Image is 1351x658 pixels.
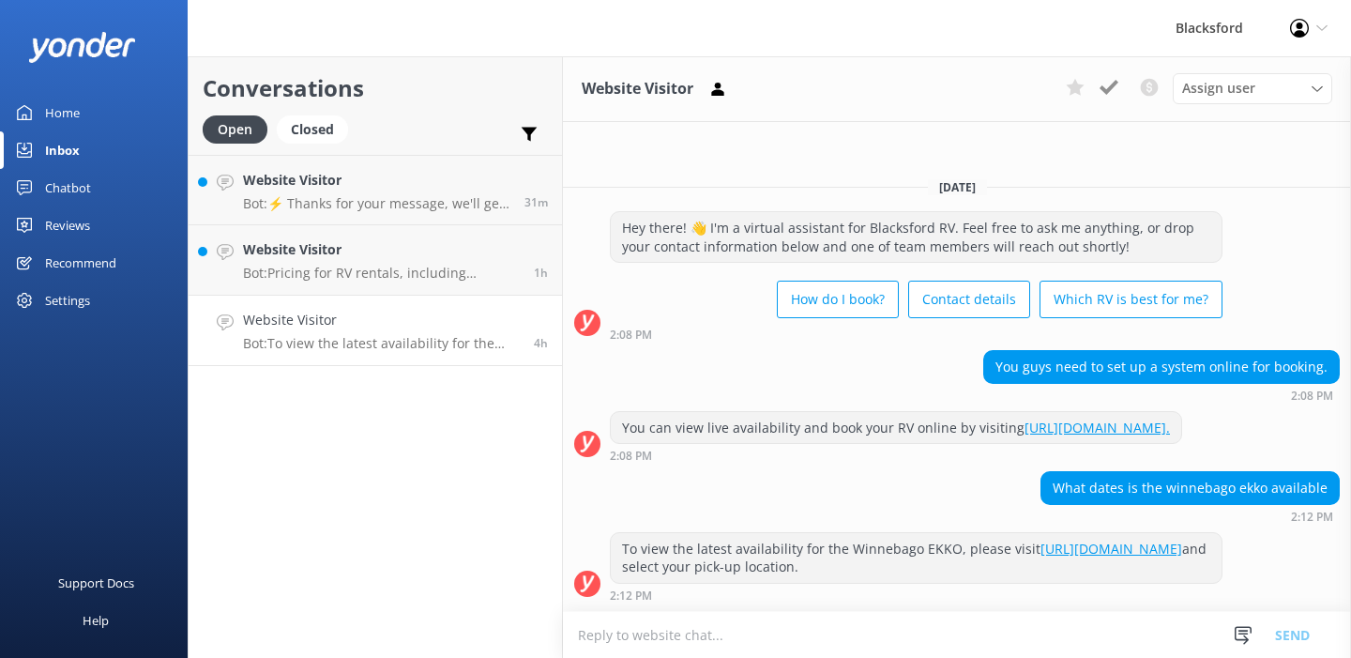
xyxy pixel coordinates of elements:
div: Sep 29 2025 02:08pm (UTC -06:00) America/Chihuahua [983,389,1340,402]
h2: Conversations [203,70,548,106]
strong: 2:12 PM [610,590,652,602]
button: Which RV is best for me? [1040,281,1222,318]
div: Reviews [45,207,90,244]
p: Bot: To view the latest availability for the Winnebago EKKO, please visit [URL][DOMAIN_NAME] and ... [243,335,520,352]
span: Assign user [1182,78,1255,99]
div: Help [83,602,109,639]
div: Inbox [45,131,80,169]
h4: Website Visitor [243,310,520,330]
div: Hey there! 👋 I'm a virtual assistant for Blacksford RV. Feel free to ask me anything, or drop you... [611,212,1222,262]
img: yonder-white-logo.png [28,32,136,63]
a: [URL][DOMAIN_NAME]. [1025,419,1170,436]
a: Closed [277,118,357,139]
div: You can view live availability and book your RV online by visiting [611,412,1181,444]
div: Assign User [1173,73,1332,103]
button: How do I book? [777,281,899,318]
a: Open [203,118,277,139]
div: What dates is the winnebago ekko available [1041,472,1339,504]
h4: Website Visitor [243,239,520,260]
h3: Website Visitor [582,77,693,101]
div: Sep 29 2025 02:08pm (UTC -06:00) America/Chihuahua [610,328,1222,341]
a: Website VisitorBot:To view the latest availability for the Winnebago EKKO, please visit [URL][DOM... [189,296,562,366]
a: Website VisitorBot:Pricing for RV rentals, including Sprinter Vans like the Revel and [PERSON_NAM... [189,225,562,296]
span: Sep 29 2025 06:26pm (UTC -06:00) America/Chihuahua [524,194,548,210]
div: Home [45,94,80,131]
div: Recommend [45,244,116,282]
div: Sep 29 2025 02:12pm (UTC -06:00) America/Chihuahua [610,589,1222,602]
p: Bot: ⚡ Thanks for your message, we'll get back to you as soon as we can. You're also welcome to k... [243,195,510,212]
div: You guys need to set up a system online for booking. [984,351,1339,383]
span: Sep 29 2025 05:37pm (UTC -06:00) America/Chihuahua [534,265,548,281]
span: Sep 29 2025 02:12pm (UTC -06:00) America/Chihuahua [534,335,548,351]
div: To view the latest availability for the Winnebago EKKO, please visit and select your pick-up loca... [611,533,1222,583]
h4: Website Visitor [243,170,510,191]
div: Support Docs [58,564,134,602]
strong: 2:08 PM [1291,390,1333,402]
div: Chatbot [45,169,91,207]
a: [URL][DOMAIN_NAME] [1040,540,1182,558]
p: Bot: Pricing for RV rentals, including Sprinter Vans like the Revel and [PERSON_NAME] models, sta... [243,265,520,282]
strong: 2:08 PM [610,451,652,462]
strong: 2:08 PM [610,329,652,341]
a: Website VisitorBot:⚡ Thanks for your message, we'll get back to you as soon as we can. You're als... [189,155,562,225]
div: Open [203,115,267,144]
div: Closed [277,115,348,144]
strong: 2:12 PM [1291,512,1333,523]
div: Sep 29 2025 02:08pm (UTC -06:00) America/Chihuahua [610,449,1182,462]
div: Settings [45,282,90,319]
button: Contact details [908,281,1030,318]
div: Sep 29 2025 02:12pm (UTC -06:00) America/Chihuahua [1040,510,1340,523]
span: [DATE] [928,179,987,195]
